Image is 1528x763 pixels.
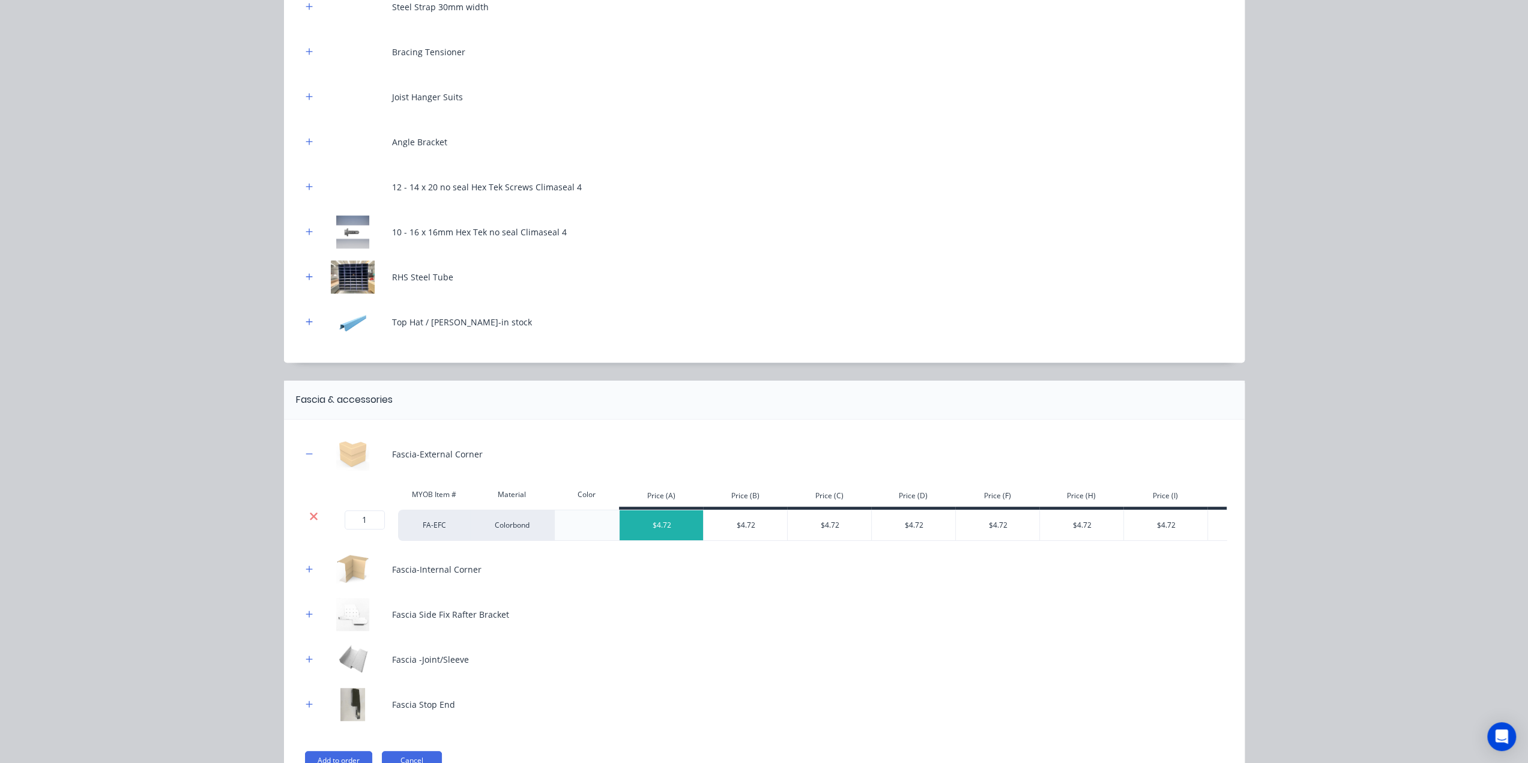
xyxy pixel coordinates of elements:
[704,510,788,540] div: $4.72
[392,271,453,283] div: RHS Steel Tube
[872,510,956,540] div: $4.72
[470,483,554,507] div: Material
[392,181,582,193] div: 12 - 14 x 20 no seal Hex Tek Screws Climaseal 4
[620,510,704,540] div: $4.72
[619,486,703,510] div: Price (A)
[1039,486,1123,510] div: Price (H)
[392,653,469,666] div: Fascia -Joint/Sleeve
[392,563,482,576] div: Fascia-Internal Corner
[345,510,385,529] input: ?
[1207,486,1291,510] div: Price (J)
[392,316,532,328] div: Top Hat / [PERSON_NAME]-in stock
[323,643,383,676] img: Fascia -Joint/Sleeve
[470,510,554,541] div: Colorbond
[323,688,383,721] img: Fascia Stop End
[323,261,383,294] img: RHS Steel Tube
[787,486,871,510] div: Price (C)
[323,438,383,471] img: Fascia-External Corner
[1487,722,1516,751] div: Open Intercom Messenger
[392,608,509,621] div: Fascia Side Fix Rafter Bracket
[323,306,383,339] img: Top Hat / Batten-in stock
[398,510,470,541] div: FA-EFC
[323,553,383,586] img: Fascia-Internal Corner
[392,226,567,238] div: 10 - 16 x 16mm Hex Tek no seal Climaseal 4
[788,510,872,540] div: $4.72
[323,598,383,631] img: Fascia Side Fix Rafter Bracket
[1123,486,1207,510] div: Price (I)
[392,448,483,460] div: Fascia-External Corner
[323,216,383,249] img: 10 - 16 x 16mm Hex Tek no seal Climaseal 4
[703,486,787,510] div: Price (B)
[392,136,447,148] div: Angle Bracket
[398,483,470,507] div: MYOB Item #
[1208,510,1292,540] div: $4.72
[955,486,1039,510] div: Price (F)
[392,91,463,103] div: Joist Hanger Suits
[1040,510,1124,540] div: $4.72
[296,393,393,407] div: Fascia & accessories
[871,486,955,510] div: Price (D)
[392,46,465,58] div: Bracing Tensioner
[956,510,1040,540] div: $4.72
[392,698,455,711] div: Fascia Stop End
[554,483,620,507] div: Color
[392,1,489,13] div: Steel Strap 30mm width
[1124,510,1208,540] div: $4.72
